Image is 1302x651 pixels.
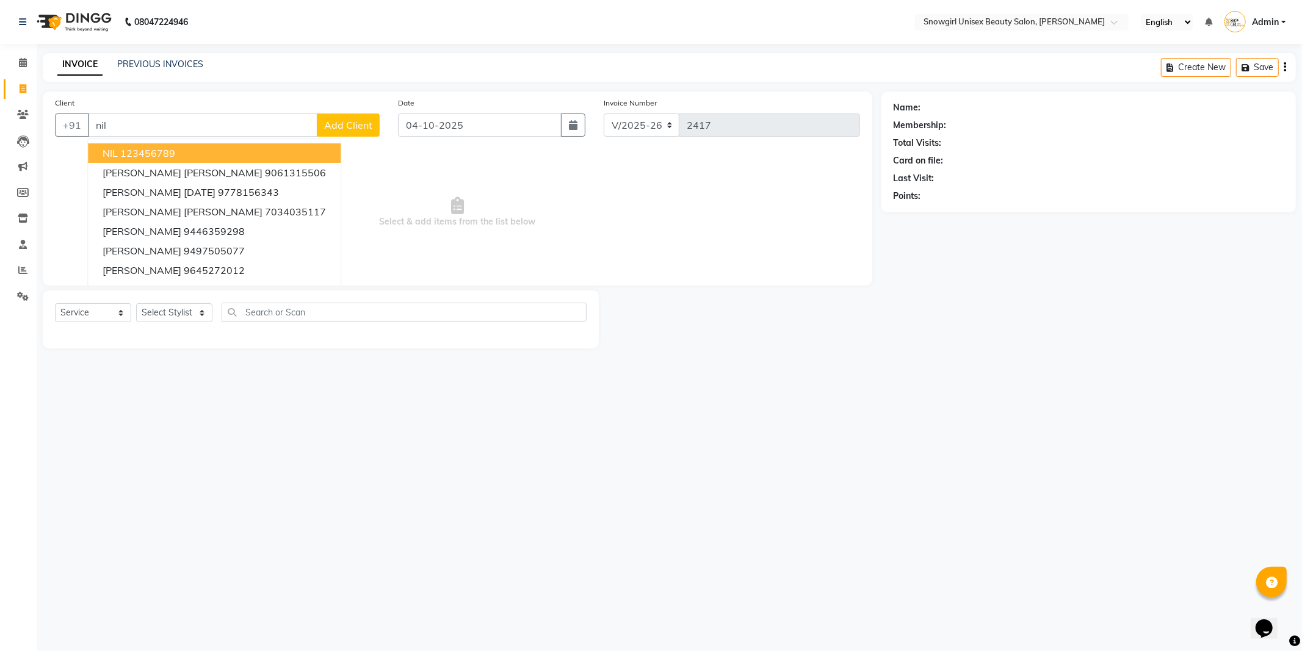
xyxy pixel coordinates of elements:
[604,98,657,109] label: Invoice Number
[184,284,245,296] ngb-highlight: 9746994523
[894,154,944,167] div: Card on file:
[1236,58,1279,77] button: Save
[894,101,921,114] div: Name:
[1161,58,1231,77] button: Create New
[103,206,262,218] span: [PERSON_NAME] [PERSON_NAME]
[222,303,587,322] input: Search or Scan
[317,113,380,137] button: Add Client
[55,98,74,109] label: Client
[103,167,262,179] span: [PERSON_NAME] [PERSON_NAME]
[184,245,245,257] ngb-highlight: 9497505077
[324,119,372,131] span: Add Client
[1251,602,1290,639] iframe: chat widget
[103,245,181,257] span: [PERSON_NAME]
[120,147,175,159] ngb-highlight: 123456789
[894,172,935,185] div: Last Visit:
[265,206,326,218] ngb-highlight: 7034035117
[184,225,245,237] ngb-highlight: 9446359298
[88,113,317,137] input: Search by Name/Mobile/Email/Code
[134,5,188,39] b: 08047224946
[31,5,115,39] img: logo
[117,59,203,70] a: PREVIOUS INVOICES
[1252,16,1279,29] span: Admin
[218,186,279,198] ngb-highlight: 9778156343
[894,190,921,203] div: Points:
[103,147,118,159] span: NIL
[57,54,103,76] a: INVOICE
[398,98,414,109] label: Date
[265,167,326,179] ngb-highlight: 9061315506
[894,137,942,149] div: Total Visits:
[103,186,215,198] span: [PERSON_NAME] [DATE]
[55,113,89,137] button: +91
[55,151,860,273] span: Select & add items from the list below
[103,264,181,276] span: [PERSON_NAME]
[894,119,947,132] div: Membership:
[103,284,181,296] span: [PERSON_NAME]
[1224,11,1246,32] img: Admin
[184,264,245,276] ngb-highlight: 9645272012
[103,225,181,237] span: [PERSON_NAME]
